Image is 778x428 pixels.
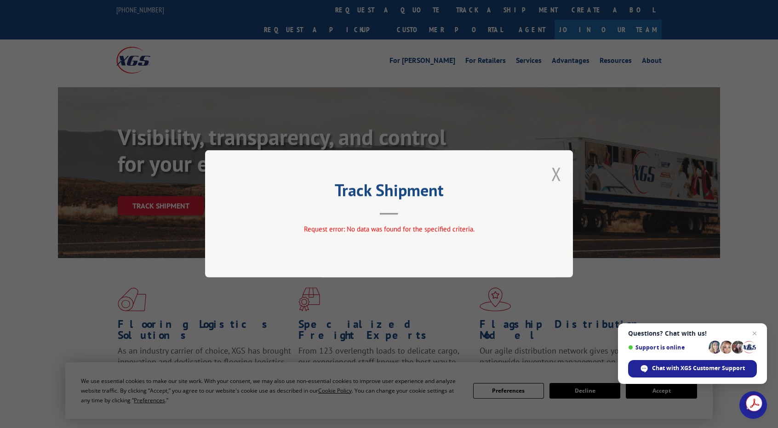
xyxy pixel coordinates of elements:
span: Questions? Chat with us! [628,330,757,337]
span: Support is online [628,344,705,351]
span: Request error: No data was found for the specified criteria. [304,225,475,234]
span: Chat with XGS Customer Support [652,364,745,372]
span: Close chat [749,328,760,339]
button: Close modal [551,162,561,186]
div: Open chat [739,391,767,419]
h2: Track Shipment [251,184,527,201]
div: Chat with XGS Customer Support [628,360,757,377]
